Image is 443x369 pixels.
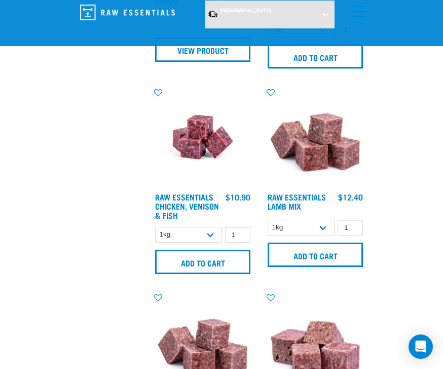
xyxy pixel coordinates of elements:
img: Chicken Venison mix 1655 [153,87,253,187]
input: 1 [338,220,363,236]
img: Raw Essentials Logo [80,5,175,20]
a: View Product [155,38,250,62]
input: 1 [225,227,250,243]
input: Add to cart [268,243,363,267]
div: $10.90 [226,192,250,202]
a: Raw Essentials Chicken, Venison & Fish [155,194,219,217]
img: van-moving.png [208,10,218,18]
input: Add to cart [268,44,363,69]
img: ?1041 RE Lamb Mix 01 [265,87,365,187]
a: Raw Essentials Lamb Mix [268,194,326,208]
div: Open Intercom Messenger [409,334,433,359]
input: Add to cart [155,250,250,274]
div: $12.40 [338,192,363,202]
span: [GEOGRAPHIC_DATA] [220,8,271,13]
